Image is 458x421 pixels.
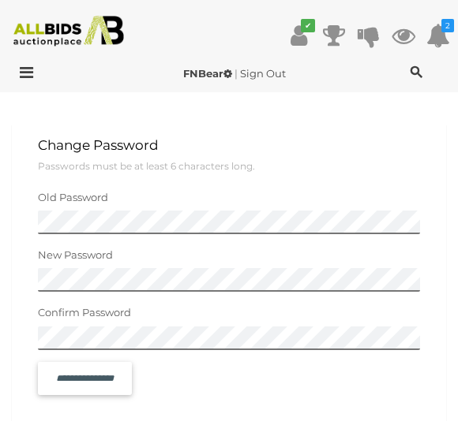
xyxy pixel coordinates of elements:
h2: Change Password [38,139,420,173]
a: Sign Out [240,67,286,80]
span: | [235,67,238,80]
small: Passwords must be at least 6 characters long. [38,158,420,173]
i: ✔ [301,19,315,32]
a: FNBear [183,67,235,80]
strong: FNBear [183,67,232,80]
img: Allbids.com.au [7,16,130,47]
label: Old Password [26,188,120,207]
label: Confirm Password [26,304,143,322]
i: 2 [441,19,454,32]
label: New Password [26,246,125,264]
a: 2 [426,21,450,50]
a: ✔ [287,21,311,50]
